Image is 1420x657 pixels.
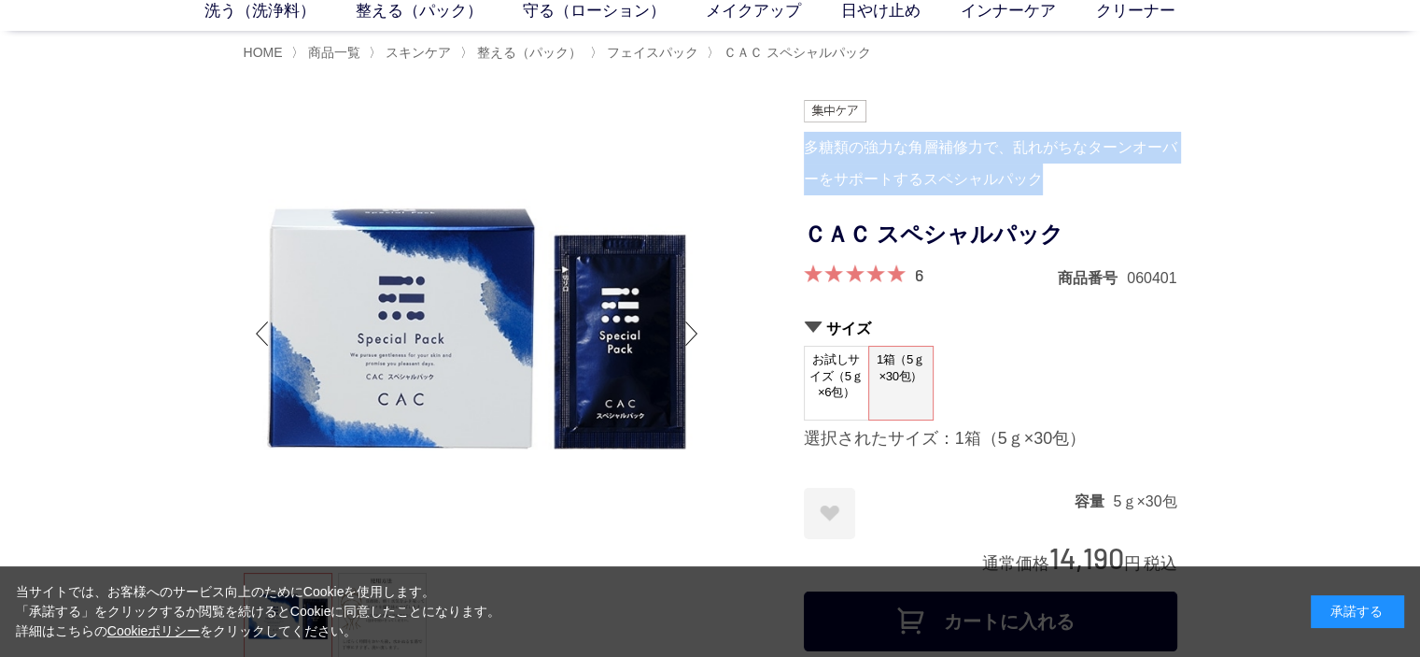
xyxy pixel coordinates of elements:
[386,45,451,60] span: スキンケア
[308,45,360,60] span: 商品一覧
[673,296,710,371] div: Next slide
[1127,268,1176,288] dd: 060401
[244,296,281,371] div: Previous slide
[1124,554,1141,573] span: 円
[804,488,855,539] a: お気に入りに登録する
[1074,492,1113,511] dt: 容量
[707,44,876,62] li: 〉
[1058,268,1127,288] dt: 商品番号
[244,100,710,567] img: ＣＡＣ スペシャルパック 1箱（5ｇ×30包）
[16,582,501,641] div: 当サイトでは、お客様へのサービス向上のためにCookieを使用します。 「承諾する」をクリックするか閲覧を続けるとCookieに同意したことになります。 詳細はこちらの をクリックしてください。
[804,100,867,122] img: 集中ケア
[369,44,456,62] li: 〉
[244,45,283,60] a: HOME
[304,45,360,60] a: 商品一覧
[291,44,365,62] li: 〉
[607,45,698,60] span: フェイスパック
[1311,595,1404,628] div: 承諾する
[804,132,1177,195] div: 多糖類の強力な角層補修力で、乱れがちなターンオーバーをサポートするスペシャルパック
[915,264,923,285] a: 6
[590,44,703,62] li: 〉
[473,45,582,60] a: 整える（パック）
[107,623,201,638] a: Cookieポリシー
[477,45,582,60] span: 整える（パック）
[805,347,868,406] span: お試しサイズ（5ｇ×6包）
[720,45,871,60] a: ＣＡＣ スペシャルパック
[804,214,1177,256] h1: ＣＡＣ スペシャルパック
[869,347,933,400] span: 1箱（5ｇ×30包）
[724,45,871,60] span: ＣＡＣ スペシャルパック
[1144,554,1177,573] span: 税込
[382,45,451,60] a: スキンケア
[1049,540,1124,575] span: 14,190
[804,319,1177,338] h2: サイズ
[982,554,1049,573] span: 通常価格
[460,44,586,62] li: 〉
[1113,492,1176,511] dd: 5ｇ×30包
[603,45,698,60] a: フェイスパック
[804,428,1177,450] div: 選択されたサイズ：1箱（5ｇ×30包）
